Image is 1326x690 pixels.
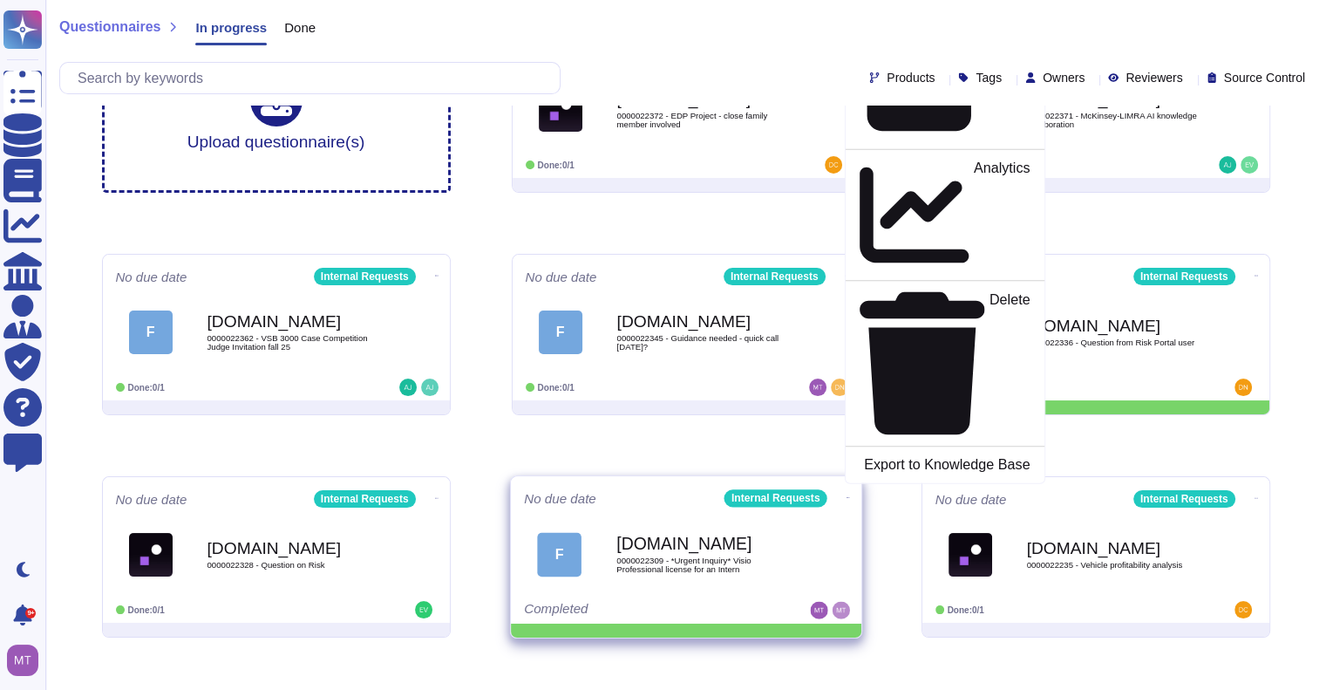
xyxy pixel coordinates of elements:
[810,602,827,619] img: user
[538,383,575,393] span: Done: 0/1
[617,91,792,107] b: [DOMAIN_NAME]
[616,557,792,573] span: 0000022309 - *Urgent Inquiry* Visio Professional license for an Intern
[421,379,439,396] img: user
[989,293,1030,435] p: Delete
[539,88,582,132] img: Logo
[617,112,792,128] span: 0000022372 - EDP Project - close family member involved
[187,74,365,150] div: Upload questionnaire(s)
[845,454,1044,475] a: Export to Knowledge Base
[524,602,740,619] div: Completed
[526,270,597,284] span: No due date
[845,289,1044,439] a: Delete
[129,311,173,354] div: F
[195,21,267,34] span: In progress
[116,270,187,284] span: No due date
[1027,112,1201,128] span: 0000022371 - McKinsey-LIMRA AI knowledge collaboration
[129,533,173,577] img: Logo
[724,489,826,507] div: Internal Requests
[935,493,1007,506] span: No due date
[207,540,382,557] b: [DOMAIN_NAME]
[948,605,984,615] span: Done: 0/1
[399,379,417,396] img: user
[1234,379,1252,396] img: user
[864,458,1030,472] p: Export to Knowledge Base
[1027,561,1201,570] span: 0000022235 - Vehicle profitability analysis
[284,21,316,34] span: Done
[539,311,582,354] div: F
[1043,72,1085,84] span: Owners
[25,608,36,618] div: 9+
[845,157,1044,274] a: Analytics
[69,63,560,93] input: Search by keywords
[825,156,842,174] img: user
[1234,601,1252,618] img: user
[128,383,165,393] span: Done: 0/1
[983,20,1030,139] p: Archive
[845,16,1044,142] a: Archive
[3,641,51,680] button: user
[617,334,792,351] span: 0000022345 - Guidance needed - quick call [DATE]?
[949,533,992,577] img: Logo
[538,161,575,170] span: Done: 0/1
[616,536,792,552] b: [DOMAIN_NAME]
[832,602,849,619] img: user
[1125,72,1182,84] span: Reviewers
[831,379,848,396] img: user
[1133,268,1235,285] div: Internal Requests
[724,268,826,285] div: Internal Requests
[1133,490,1235,508] div: Internal Requests
[1027,318,1201,334] b: [DOMAIN_NAME]
[976,72,1002,84] span: Tags
[207,561,382,570] span: 0000022328 - Question on Risk
[1241,156,1258,174] img: user
[524,492,596,505] span: No due date
[887,72,935,84] span: Products
[1224,72,1305,84] span: Source Control
[973,161,1030,270] p: Analytics
[314,268,416,285] div: Internal Requests
[617,313,792,330] b: [DOMAIN_NAME]
[1027,91,1201,107] b: [DOMAIN_NAME]
[116,493,187,506] span: No due date
[207,313,382,330] b: [DOMAIN_NAME]
[1027,540,1201,557] b: [DOMAIN_NAME]
[415,601,432,618] img: user
[128,605,165,615] span: Done: 0/1
[537,532,581,577] div: F
[809,379,826,396] img: user
[7,645,38,676] img: user
[1027,338,1201,347] span: 0000022336 - Question from Risk Portal user
[1219,156,1236,174] img: user
[207,334,382,351] span: 0000022362 - VSB 3000 Case Competition Judge Invitation fall 25
[314,490,416,508] div: Internal Requests
[59,20,160,34] span: Questionnaires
